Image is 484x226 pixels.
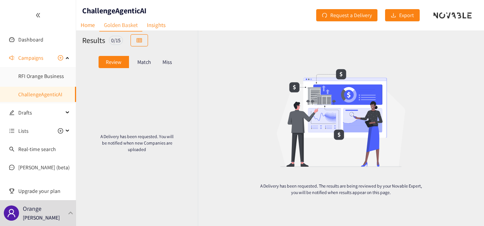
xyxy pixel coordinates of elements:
a: Home [76,19,99,31]
button: table [131,34,148,46]
p: A Delivery has been requested. The results are being reviewed by your Novable Expert, you will be... [260,183,422,196]
a: RFI Orange Business [18,73,64,80]
p: Miss [162,59,172,65]
a: ChallengeAgenticAI [18,91,62,98]
span: Export [399,11,414,19]
span: sound [9,55,14,60]
a: Dashboard [18,36,43,43]
a: Real-time search [18,146,56,153]
p: Match [137,59,151,65]
p: Orange [23,204,41,213]
iframe: Chat Widget [446,189,484,226]
span: table [137,38,142,44]
span: plus-circle [58,128,63,134]
span: Drafts [18,105,63,120]
span: Upgrade your plan [18,183,70,199]
div: 0 / 15 [109,36,123,45]
div: Widget de chat [446,189,484,226]
span: download [391,13,396,19]
a: Insights [142,19,170,31]
p: Review [106,59,121,65]
button: redoRequest a Delivery [316,9,377,21]
a: Golden Basket [99,19,142,32]
span: unordered-list [9,128,14,134]
a: [PERSON_NAME] (beta) [18,164,70,171]
span: Request a Delivery [330,11,372,19]
span: double-left [35,13,41,18]
span: Campaigns [18,50,43,65]
span: trophy [9,188,14,194]
a: My favourites [18,178,70,193]
span: redo [322,13,327,19]
h1: ChallengeAgenticAI [82,5,146,16]
h2: Results [82,35,105,46]
span: user [7,208,16,218]
p: A Delivery has been requested. You will be notified when new Companies are uploaded [100,133,174,153]
span: edit [9,110,14,115]
button: downloadExport [385,9,420,21]
p: [PERSON_NAME] [23,213,60,222]
span: plus-circle [58,55,63,60]
span: Lists [18,123,29,138]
